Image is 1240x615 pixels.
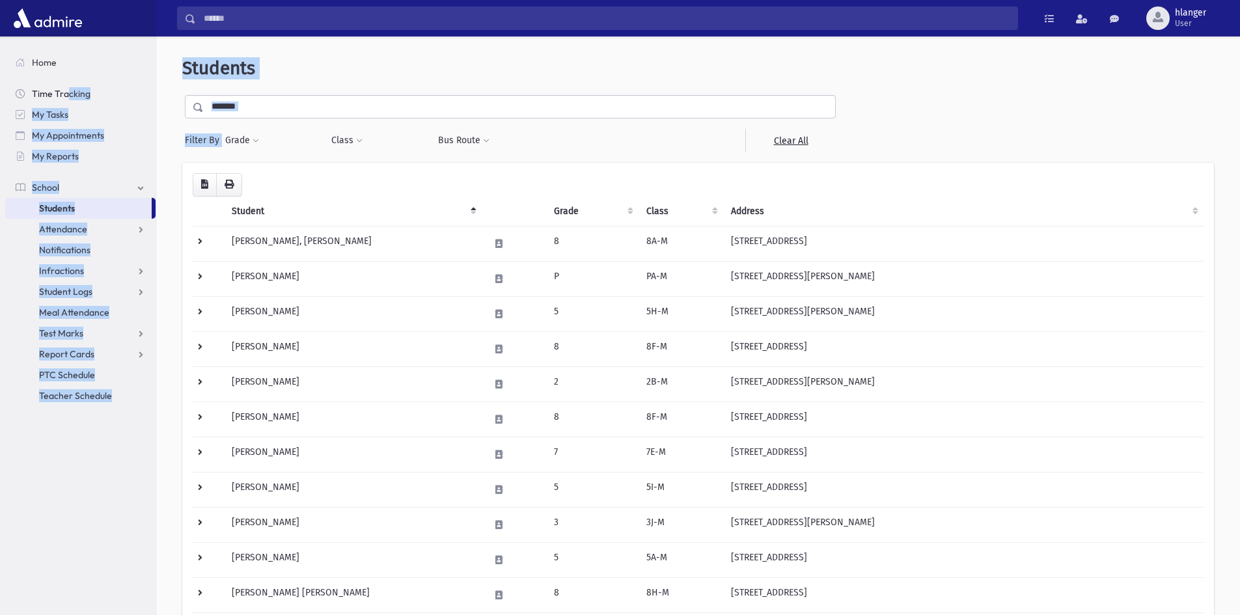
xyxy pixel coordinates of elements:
td: [PERSON_NAME] [224,437,481,472]
th: Class: activate to sort column ascending [639,197,723,226]
span: PTC Schedule [39,369,95,381]
span: My Reports [32,150,79,162]
a: Meal Attendance [5,302,156,323]
a: Student Logs [5,281,156,302]
th: Grade: activate to sort column ascending [546,197,639,226]
span: Report Cards [39,348,94,360]
span: Attendance [39,223,87,235]
span: Time Tracking [32,88,90,100]
a: Clear All [745,129,836,152]
td: 8 [546,331,639,366]
button: CSV [193,173,217,197]
span: Test Marks [39,327,83,339]
td: [STREET_ADDRESS] [723,402,1204,437]
td: 8 [546,577,639,612]
td: [STREET_ADDRESS] [723,331,1204,366]
button: Grade [225,129,260,152]
a: My Reports [5,146,156,167]
img: AdmirePro [10,5,85,31]
td: 8A-M [639,226,723,261]
input: Search [196,7,1017,30]
a: Report Cards [5,344,156,364]
span: Students [39,202,75,214]
span: Home [32,57,57,68]
span: Student Logs [39,286,92,297]
a: PTC Schedule [5,364,156,385]
a: Infractions [5,260,156,281]
td: 3 [546,507,639,542]
span: Infractions [39,265,84,277]
a: Attendance [5,219,156,239]
span: Notifications [39,244,90,256]
span: My Appointments [32,130,104,141]
span: Filter By [185,133,225,147]
td: 8H-M [639,577,723,612]
td: [PERSON_NAME] [224,507,481,542]
td: 8F-M [639,402,723,437]
span: School [32,182,59,193]
td: PA-M [639,261,723,296]
a: Home [5,52,156,73]
span: User [1175,18,1206,29]
a: Test Marks [5,323,156,344]
a: My Tasks [5,104,156,125]
td: 8 [546,402,639,437]
td: [STREET_ADDRESS] [723,542,1204,577]
td: [PERSON_NAME] [224,472,481,507]
a: Students [5,198,152,219]
td: 8F-M [639,331,723,366]
td: 8 [546,226,639,261]
th: Address: activate to sort column ascending [723,197,1204,226]
td: [PERSON_NAME] [224,402,481,437]
td: [STREET_ADDRESS] [723,437,1204,472]
td: [PERSON_NAME] [PERSON_NAME] [224,577,481,612]
button: Bus Route [437,129,490,152]
td: 5 [546,296,639,331]
td: 7E-M [639,437,723,472]
td: [STREET_ADDRESS][PERSON_NAME] [723,366,1204,402]
span: My Tasks [32,109,68,120]
td: [PERSON_NAME] [224,296,481,331]
a: My Appointments [5,125,156,146]
td: 7 [546,437,639,472]
td: 5 [546,542,639,577]
td: 5 [546,472,639,507]
a: School [5,177,156,198]
td: [PERSON_NAME] [224,261,481,296]
td: [STREET_ADDRESS] [723,226,1204,261]
td: 5A-M [639,542,723,577]
td: [STREET_ADDRESS] [723,577,1204,612]
a: Notifications [5,239,156,260]
td: [PERSON_NAME], [PERSON_NAME] [224,226,481,261]
td: [STREET_ADDRESS][PERSON_NAME] [723,507,1204,542]
td: [STREET_ADDRESS][PERSON_NAME] [723,261,1204,296]
a: Time Tracking [5,83,156,104]
td: 5H-M [639,296,723,331]
td: [STREET_ADDRESS][PERSON_NAME] [723,296,1204,331]
td: [PERSON_NAME] [224,331,481,366]
span: Students [182,57,255,79]
th: Student: activate to sort column descending [224,197,481,226]
button: Class [331,129,363,152]
td: P [546,261,639,296]
span: Teacher Schedule [39,390,112,402]
span: hlanger [1175,8,1206,18]
button: Print [216,173,242,197]
td: 2 [546,366,639,402]
td: 5I-M [639,472,723,507]
td: [STREET_ADDRESS] [723,472,1204,507]
a: Teacher Schedule [5,385,156,406]
span: Meal Attendance [39,307,109,318]
td: [PERSON_NAME] [224,366,481,402]
td: [PERSON_NAME] [224,542,481,577]
td: 3J-M [639,507,723,542]
td: 2B-M [639,366,723,402]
